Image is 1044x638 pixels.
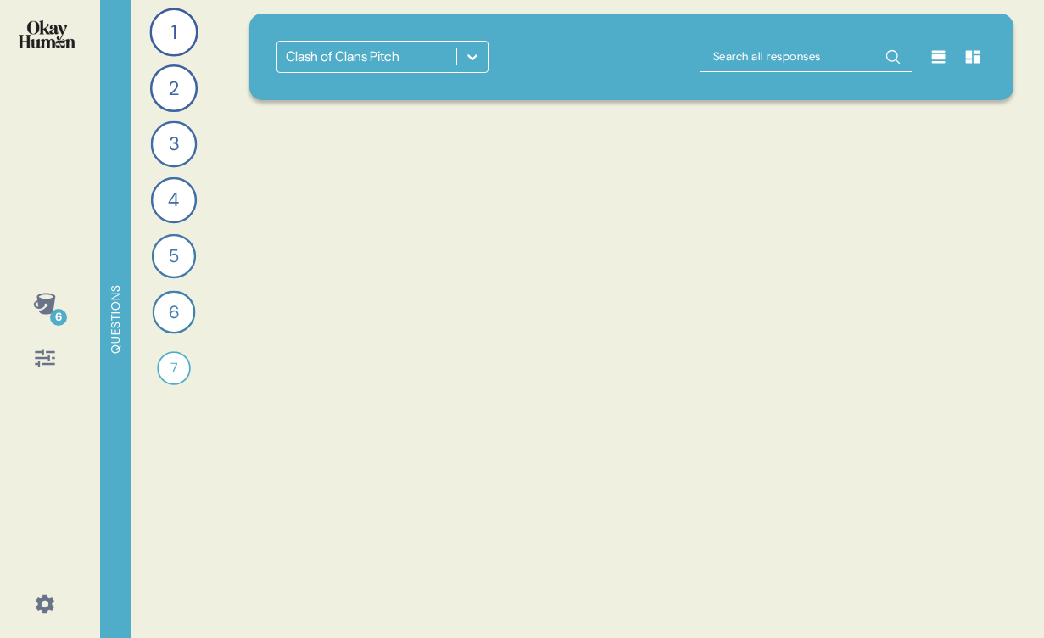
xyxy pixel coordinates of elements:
[151,234,195,278] div: 5
[19,20,75,48] img: okayhuman.3b1b6348.png
[157,351,191,385] div: 7
[150,121,197,168] div: 3
[149,64,197,112] div: 2
[50,309,67,326] div: 6
[700,42,912,72] input: Search all responses
[150,177,196,223] div: 4
[152,291,195,334] div: 6
[286,47,399,67] div: Clash of Clans Pitch
[149,8,198,56] div: 1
